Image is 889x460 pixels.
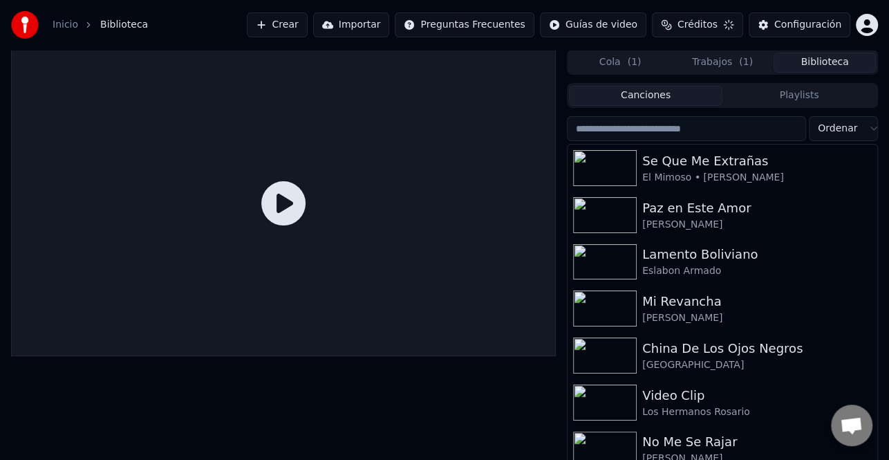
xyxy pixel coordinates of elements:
span: ( 1 ) [739,55,753,69]
div: Paz en Este Amor [642,199,872,218]
button: Guías de video [540,12,646,37]
button: Preguntas Frecuentes [395,12,534,37]
div: [GEOGRAPHIC_DATA] [642,358,872,372]
button: Cola [569,53,671,73]
button: Configuración [749,12,850,37]
button: Canciones [569,86,722,106]
div: Lamento Boliviano [642,245,872,264]
img: youka [11,11,39,39]
div: Mi Revancha [642,292,872,311]
div: [PERSON_NAME] [642,311,872,325]
button: Biblioteca [774,53,876,73]
button: Trabajos [671,53,774,73]
span: ( 1 ) [627,55,641,69]
span: Créditos [677,18,718,32]
nav: breadcrumb [53,18,148,32]
div: Configuración [774,18,841,32]
a: Inicio [53,18,78,32]
div: Eslabon Armado [642,264,872,278]
span: Biblioteca [100,18,148,32]
span: Ordenar [818,122,857,136]
div: [PERSON_NAME] [642,218,872,232]
div: Chat abierto [831,405,872,446]
div: Se Que Me Extrañas [642,151,872,171]
button: Importar [313,12,390,37]
div: El Mimoso • [PERSON_NAME] [642,171,872,185]
div: No Me Se Rajar [642,432,872,452]
button: Créditos [652,12,743,37]
div: Video Clip [642,386,872,405]
button: Crear [247,12,308,37]
button: Playlists [722,86,876,106]
div: China De Los Ojos Negros [642,339,872,358]
div: Los Hermanos Rosario [642,405,872,419]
